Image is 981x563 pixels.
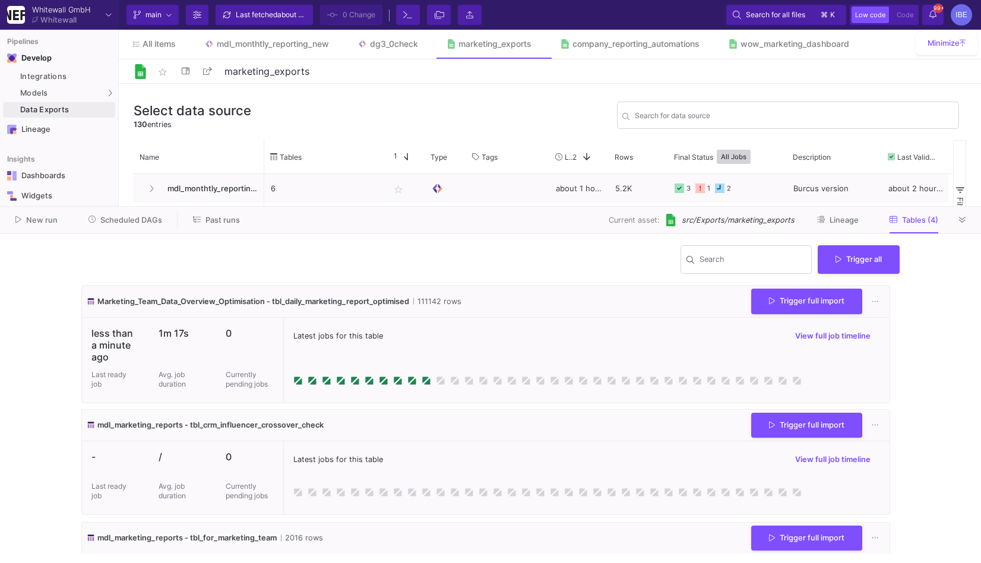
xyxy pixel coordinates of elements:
p: Last ready job [91,482,127,501]
p: - [91,451,140,463]
span: Trigger full import [769,533,844,542]
button: Low code [852,7,889,23]
button: View full job timeline [786,327,880,345]
button: IBE [947,4,972,26]
img: Logo [133,64,148,79]
span: Models [20,88,48,98]
div: about 1 hour ago [549,174,609,203]
span: k [830,8,835,22]
span: Name [140,153,159,162]
div: company_reporting_automations [572,39,700,49]
div: dg3_0check [370,39,418,49]
p: / [159,451,207,463]
span: Latest jobs for this table [293,454,383,466]
span: All items [143,39,176,49]
p: 0 [226,451,274,463]
p: less than a minute ago [91,327,140,363]
span: 111142 rows [413,296,461,307]
span: Tags [482,153,498,162]
div: Burcus version [787,174,882,203]
button: Trigger all [818,245,900,274]
span: Search for all files [746,6,805,24]
button: Search for all files⌘k [726,5,846,25]
span: Description [793,153,831,162]
span: im_deal_data_fr [160,203,258,231]
span: ⌘ [821,8,828,22]
div: Integrations [20,72,112,81]
p: Currently pending jobs [226,370,274,389]
p: Avg. job duration [159,482,194,501]
span: 1 [389,151,397,162]
span: Trigger full import [769,420,844,429]
img: Navigation icon [7,171,17,181]
span: View full job timeline [795,455,871,464]
span: 99+ [933,4,943,13]
h3: Select data source [134,103,251,118]
button: All Jobs [717,150,751,164]
span: mdl_marketing_reports - tbl_crm_influencer_crossover_check [97,419,324,431]
div: about 2 hours ago [882,203,953,231]
div: 9.3K [609,203,668,231]
span: mdl_marketing_reports - tbl_for_marketing_team [97,532,277,543]
img: Tab icon [357,39,368,49]
div: 3 [686,175,691,203]
img: Navigation icon [7,191,17,201]
div: about 1 hour ago [549,203,609,231]
img: Tab icon [560,39,570,49]
span: 130 [134,120,147,129]
div: mdl_monthtly_reporting_new [217,39,329,49]
div: 5.2K [609,174,668,203]
img: icon [87,419,95,431]
mat-icon: star_border [156,65,170,79]
div: about 2 hours ago [882,174,953,203]
button: Trigger full import [751,413,862,438]
div: 1 [707,175,710,203]
div: Last fetched [236,6,307,24]
div: Lineage [21,125,99,134]
input: Search for name, tables, ... [635,113,954,122]
span: Type [431,153,447,162]
div: Whitewall [40,16,77,24]
span: Current asset: [609,214,660,226]
span: Scheduled DAGs [100,216,162,224]
span: 2 [572,153,577,162]
div: Whitewall GmbH [32,6,90,14]
img: Navigation icon [7,125,17,134]
div: Develop [21,53,39,63]
p: 6 [271,175,376,203]
a: Navigation iconLineage [3,120,115,139]
span: about 3 hours ago [277,10,337,19]
a: Navigation iconWidgets [3,186,115,205]
span: mdl_monthtly_reporting_new [160,175,258,203]
span: Trigger all [836,255,882,264]
button: Code [893,7,917,23]
span: New run [26,216,58,224]
button: main [126,5,179,25]
span: 2016 rows [281,532,323,543]
button: Lineage [803,211,873,229]
button: New run [1,211,72,229]
div: Dashboards [21,171,99,181]
p: Last ready job [91,370,127,389]
p: 0 [226,327,274,339]
div: Final Status [674,143,770,170]
span: Code [897,11,913,19]
button: Trigger full import [751,289,862,314]
button: Scheduled DAGs [74,211,177,229]
div: 3 [686,203,691,231]
span: Rows [615,153,633,162]
img: [Legacy] Google Sheets [664,214,677,226]
img: Tab icon [447,39,457,49]
button: 99+ [922,5,944,25]
span: Last Used [565,153,572,162]
button: Last fetchedabout 3 hours ago [216,5,313,25]
img: icon [87,296,95,307]
span: Marketing_Team_Data_Overview_Optimisation - tbl_daily_marketing_report_optimised [97,296,409,307]
img: icon [87,532,95,543]
img: Navigation icon [7,53,17,63]
button: Trigger full import [751,526,862,551]
p: 3 [271,203,376,231]
div: Data Exports [20,105,112,115]
span: Lineage [830,216,859,224]
a: Navigation iconDashboards [3,166,115,185]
